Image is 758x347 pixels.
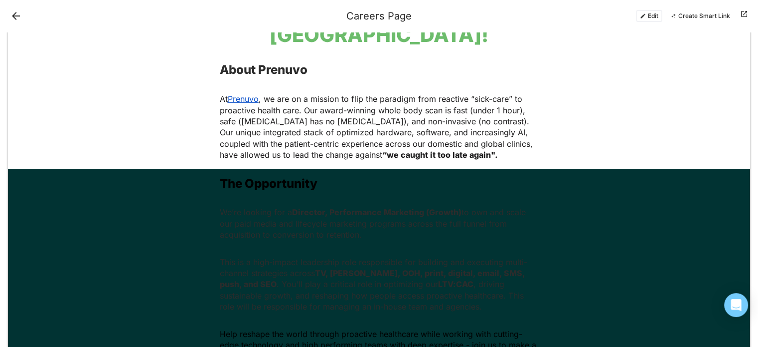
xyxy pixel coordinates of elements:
strong: Director, Performance Marketing (Growth) [292,207,461,217]
p: We’re looking for a to own and scale our paid media and lifecycle marketing programs across the f... [220,207,539,240]
strong: “we caught it too late again". [382,150,498,160]
strong: The Opportunity [220,176,317,191]
a: Prenuvo [228,94,259,104]
div: Open Intercom Messenger [724,293,748,317]
span: At [220,94,228,104]
button: Edit [636,10,662,22]
span: , we are on a mission to flip the paradigm from reactive “sick-care” to proactive health care. Ou... [220,94,535,160]
button: Back [8,8,24,24]
p: This is a high-impact leadership role responsible for building and executing multi-channel strate... [220,257,539,313]
strong: About Prenuvo [220,62,307,77]
strong: LTV:CAC [438,279,473,289]
strong: TV, [PERSON_NAME], OOH, print, digital, email, SMS, push, and SEO [220,268,527,289]
div: Careers Page [346,10,412,22]
button: Create Smart Link [666,10,734,22]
